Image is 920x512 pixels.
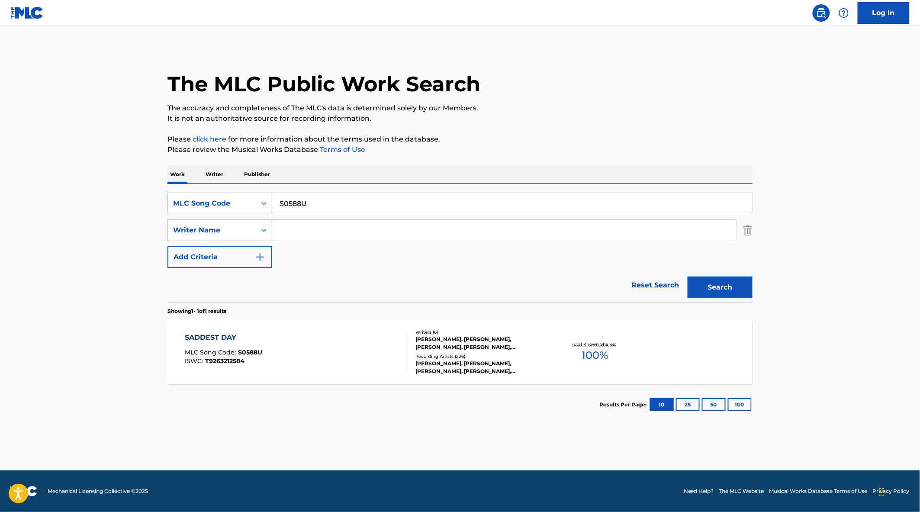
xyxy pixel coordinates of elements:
a: Terms of Use [318,145,365,154]
p: Results Per Page: [599,401,649,409]
p: Total Known Shares: [572,341,618,348]
div: [PERSON_NAME], [PERSON_NAME], [PERSON_NAME], [PERSON_NAME], [PERSON_NAME], [PERSON_NAME] [415,335,546,351]
a: Reset Search [627,276,683,295]
button: 10 [650,398,674,411]
a: Need Help? [684,487,714,495]
button: Add Criteria [167,246,272,268]
div: [PERSON_NAME], [PERSON_NAME], [PERSON_NAME], [PERSON_NAME], [PERSON_NAME] [415,360,546,375]
h1: The MLC Public Work Search [167,71,480,97]
div: Writers ( 6 ) [415,329,546,335]
p: Writer [203,165,226,184]
a: SADDEST DAYMLC Song Code:S0588UISWC:T9263212584Writers (6)[PERSON_NAME], [PERSON_NAME], [PERSON_N... [167,319,753,384]
a: The MLC Website [719,487,764,495]
p: Please for more information about the terms used in the database. [167,134,753,145]
button: 100 [728,398,752,411]
a: Privacy Policy [873,487,910,495]
iframe: Chat Widget [877,470,920,512]
span: S0588U [238,348,263,356]
img: help [839,8,849,18]
p: Showing 1 - 1 of 1 results [167,307,226,315]
p: It is not an authoritative source for recording information. [167,113,753,124]
a: Log In [858,2,910,24]
div: SADDEST DAY [185,332,263,343]
div: Help [835,4,852,22]
div: Recording Artists ( 226 ) [415,353,546,360]
span: MLC Song Code : [185,348,238,356]
img: 9d2ae6d4665cec9f34b9.svg [255,252,265,262]
a: Musical Works Database Terms of Use [769,487,868,495]
span: ISWC : [185,357,206,365]
div: Writer Name [173,225,251,235]
img: MLC Logo [10,6,44,19]
span: 100 % [582,348,608,363]
span: T9263212584 [206,357,245,365]
button: 25 [676,398,700,411]
button: 50 [702,398,726,411]
div: Drag [879,479,885,505]
a: click here [193,135,226,143]
p: Work [167,165,187,184]
p: Publisher [241,165,273,184]
p: The accuracy and completeness of The MLC's data is determined solely by our Members. [167,103,753,113]
img: logo [10,486,37,496]
div: MLC Song Code [173,198,251,209]
span: Mechanical Licensing Collective © 2025 [48,487,148,495]
img: search [816,8,827,18]
button: Search [688,277,753,298]
form: Search Form [167,193,753,303]
a: Public Search [813,4,830,22]
p: Please review the Musical Works Database [167,145,753,155]
img: Delete Criterion [743,219,753,241]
